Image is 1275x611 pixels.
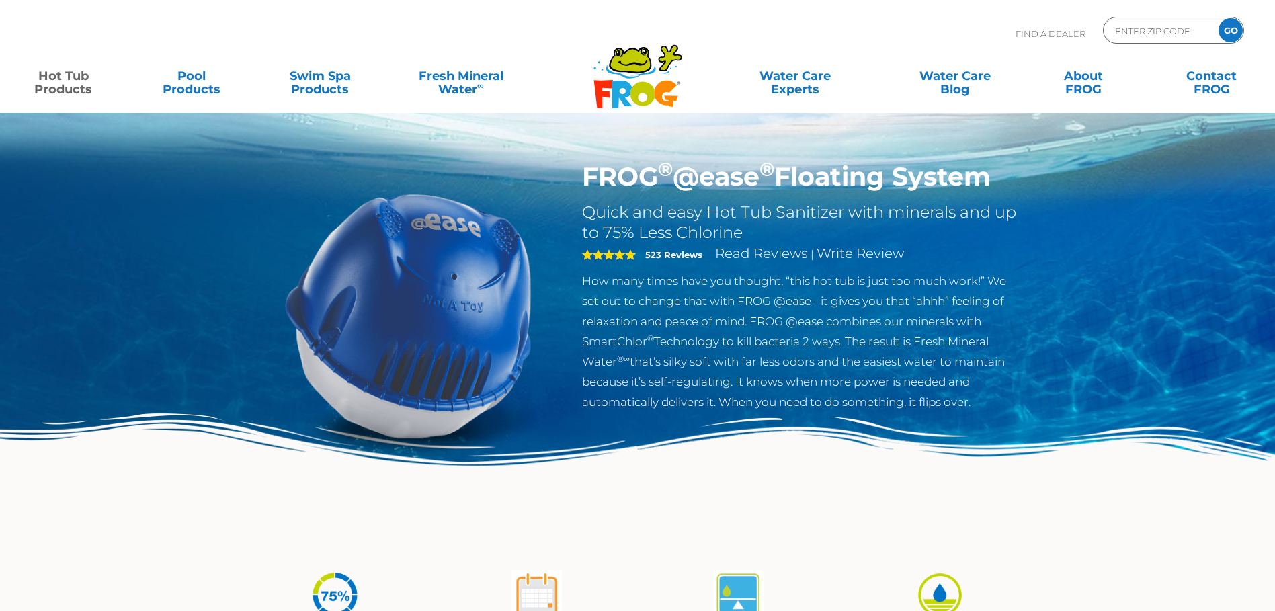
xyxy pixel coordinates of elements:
[477,80,484,91] sup: ∞
[645,249,702,260] strong: 523 Reviews
[1161,63,1262,89] a: ContactFROG
[582,271,1021,412] p: How many times have you thought, “this hot tub is just too much work!” We set out to change that ...
[582,202,1021,243] h2: Quick and easy Hot Tub Sanitizer with minerals and up to 75% Less Chlorine
[399,63,524,89] a: Fresh MineralWater∞
[759,157,774,181] sup: ®
[142,63,242,89] a: PoolProducts
[1033,63,1133,89] a: AboutFROG
[270,63,370,89] a: Swim SpaProducts
[255,161,563,469] img: hot-tub-product-atease-system.png
[811,248,814,261] span: |
[13,63,114,89] a: Hot TubProducts
[1219,18,1243,42] input: GO
[817,245,904,261] a: Write Review
[647,333,654,343] sup: ®
[658,157,673,181] sup: ®
[714,63,876,89] a: Water CareExperts
[582,249,636,260] span: 5
[715,245,808,261] a: Read Reviews
[617,354,630,364] sup: ®∞
[1016,17,1085,50] p: Find A Dealer
[582,161,1021,192] h1: FROG @ease Floating System
[905,63,1005,89] a: Water CareBlog
[586,27,690,109] img: Frog Products Logo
